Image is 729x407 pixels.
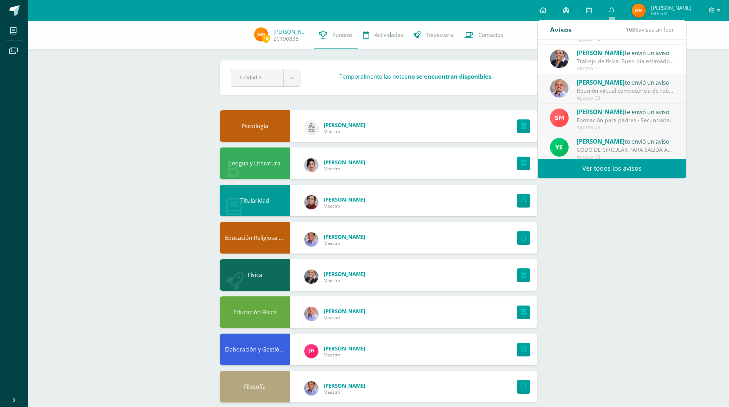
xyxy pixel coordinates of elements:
div: Formación para padres - Secundaria: Estimada Familia Marista del Liceo Guatemala, saludos y bendi... [577,116,674,124]
span: [PERSON_NAME] [577,78,625,86]
div: Física [220,259,290,291]
div: Titularidad [220,185,290,216]
div: te envió un aviso [577,78,674,87]
span: [PERSON_NAME] [577,108,625,116]
div: Agosto 08 [577,154,674,160]
img: 9ad395a2b3278756a684ab4cb00aaf35.png [304,344,318,358]
a: [PERSON_NAME] [273,28,309,35]
span: Trayectoria [426,31,454,39]
img: fd93c6619258ae32e8e829e8701697bb.png [550,138,569,157]
span: Maestro [324,352,365,358]
div: Trabajo de física: Buen día estimados padres de familia es un gusto saludarlos deseando se encuen... [577,57,674,65]
span: [PERSON_NAME] [324,308,365,315]
div: Avisos [550,20,572,39]
span: Punteos [332,31,352,39]
div: Psicología [220,110,290,142]
span: 10 [262,34,270,43]
span: Actividades [375,31,403,39]
div: Agosto 08 [577,95,674,101]
div: Educación Física [220,296,290,328]
span: [PERSON_NAME] [577,137,625,145]
a: Unidad 3 [231,69,300,86]
img: 6c58b5a751619099581147680274b29f.png [304,307,318,321]
img: 9e49cc04fe5cda7a3ba5b17913702b06.png [550,50,569,68]
span: Maestro [324,277,365,283]
strong: no se encuentran disponibles [407,73,491,80]
a: Actividades [358,21,408,49]
span: [PERSON_NAME] [577,49,625,57]
span: Unidad 3 [240,69,274,86]
a: Contactos [459,21,508,49]
a: Punteos [314,21,358,49]
span: Maestro [324,129,365,134]
span: Maestro [324,315,365,321]
span: [PERSON_NAME] [324,196,365,203]
div: Educación Religiosa Escolar [220,222,290,254]
div: Agosto 12 [577,36,674,42]
div: Reunión virtual competencia de robótica en Cobán: Buen día saludos cordiales, el día de hoy a las... [577,87,674,95]
span: [PERSON_NAME] [324,270,365,277]
span: Maestro [324,240,365,246]
span: Maestro [324,166,365,172]
div: CODO DE CIRCULAR PARA SALIDA AL TEATRO: Buenas tardes estimados padres de familia, les deseo un e... [577,146,674,154]
h3: Temporalmente las notas . [339,73,493,80]
a: Ver todos los avisos [538,159,686,178]
span: Contactos [478,31,503,39]
span: [PERSON_NAME] [324,233,365,240]
div: Filosofía [220,371,290,402]
span: Mi Perfil [651,11,691,17]
span: Maestro [324,389,365,395]
div: Elaboración y Gestión de Proyectos [220,334,290,365]
div: Agosto 08 [577,125,674,131]
span: 1086 [626,26,638,33]
span: [PERSON_NAME] [324,122,365,129]
div: te envió un aviso [577,107,674,116]
span: [PERSON_NAME] [324,159,365,166]
img: 6d997b708352de6bfc4edc446c29d722.png [304,121,318,135]
span: [PERSON_NAME] [324,382,365,389]
img: 9e49cc04fe5cda7a3ba5b17913702b06.png [304,270,318,284]
span: [PERSON_NAME] [651,4,691,11]
span: avisos sin leer [626,26,674,33]
div: te envió un aviso [577,48,674,57]
span: [PERSON_NAME] [324,345,365,352]
img: 2b8eda80250be247292f520405a5d0bd.png [304,195,318,209]
div: Lengua y Literatura [220,147,290,179]
div: te envió un aviso [577,137,674,146]
a: Trayectoria [408,21,459,49]
img: 175701af315c50fbd2e72832e786420b.png [632,4,646,18]
img: f4ddca51a09d81af1cee46ad6847c426.png [550,79,569,98]
img: 175701af315c50fbd2e72832e786420b.png [254,27,268,41]
span: Maestro [324,203,365,209]
img: a4c9654d905a1a01dc2161da199b9124.png [550,109,569,127]
a: 20190838 [273,35,299,42]
img: 3f99dc8a7d7976e2e7dde9168a8ff500.png [304,381,318,395]
img: ff52b7a7aeb8409a6dc0d715e3e85e0f.png [304,158,318,172]
div: Agosto 11 [577,66,674,72]
img: 3f99dc8a7d7976e2e7dde9168a8ff500.png [304,232,318,247]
